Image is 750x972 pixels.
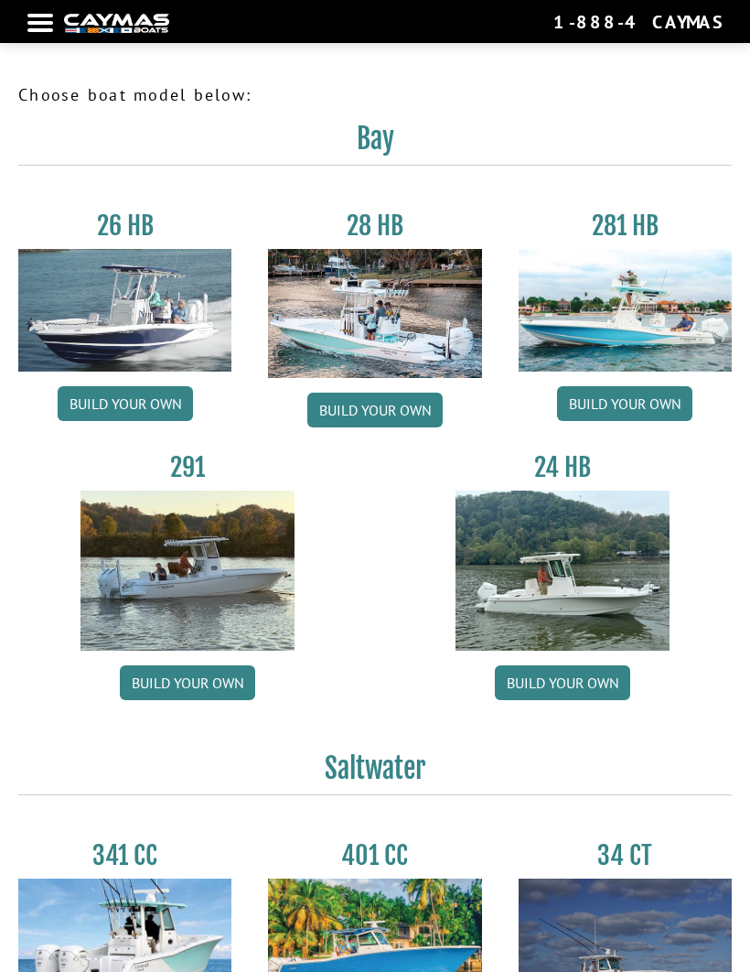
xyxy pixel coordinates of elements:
h3: 281 HB [519,210,732,242]
h3: 24 HB [455,451,669,483]
a: Build your own [557,386,692,421]
a: Build your own [495,665,630,700]
a: Build your own [120,665,255,700]
img: 28-hb-twin.jpg [519,249,732,372]
img: 291_Thumbnail.jpg [80,491,294,651]
a: Build your own [307,393,443,427]
h3: 341 CC [18,839,231,871]
h2: Saltwater [18,751,732,795]
h3: 34 CT [519,839,732,871]
img: 26_new_photo_resized.jpg [18,249,231,372]
h3: 291 [80,451,294,483]
a: Build your own [58,386,193,421]
h3: 26 HB [18,210,231,242]
h3: 401 CC [268,839,481,871]
img: white-logo-c9c8dbefe5ff5ceceb0f0178aa75bf4bb51f6bca0971e226c86eb53dfe498488.png [64,14,169,33]
img: 28_hb_thumbnail_for_caymas_connect.jpg [268,249,481,378]
h3: 28 HB [268,210,481,242]
img: 24_HB_thumbnail.jpg [455,491,669,651]
div: 1-888-4CAYMAS [553,10,723,34]
h2: Bay [18,122,732,166]
p: Choose boat model below: [18,82,732,107]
